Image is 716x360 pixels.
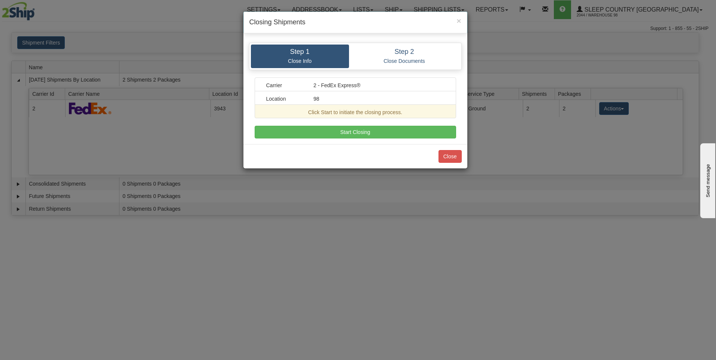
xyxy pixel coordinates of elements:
a: Step 1 Close Info [251,45,349,68]
div: Click Start to initiate the closing process. [261,109,450,116]
button: Close [456,17,461,25]
button: Start Closing [255,126,456,138]
div: 2 - FedEx Express® [308,82,450,89]
h4: Step 1 [257,48,343,56]
p: Close Documents [355,58,454,64]
div: Location [261,95,308,103]
p: Close Info [257,58,343,64]
a: Step 2 Close Documents [349,45,460,68]
button: Close [439,150,462,163]
div: Send message [6,6,69,12]
div: Carrier [261,82,308,89]
div: 98 [308,95,450,103]
h4: Step 2 [355,48,454,56]
span: × [456,16,461,25]
iframe: chat widget [699,142,715,218]
h4: Closing Shipments [249,18,461,27]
